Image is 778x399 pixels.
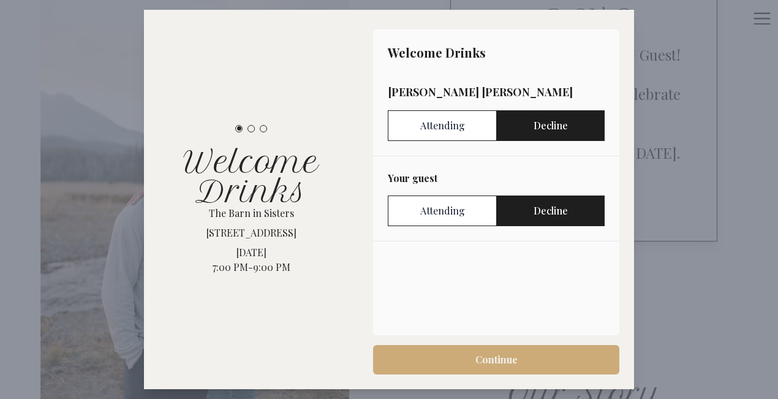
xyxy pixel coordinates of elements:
[206,226,296,240] p: [STREET_ADDRESS]
[388,83,605,101] div: [PERSON_NAME] [PERSON_NAME]
[496,196,605,226] label: Decline
[373,29,619,69] div: Welcome Drinks
[159,147,344,206] h1: Welcome Drinks
[206,260,296,275] div: 7:00 PM - 9:00 PM
[475,352,518,367] span: Continue
[206,245,296,260] div: [DATE]
[496,110,605,141] label: Decline
[373,345,619,374] button: Continue
[388,110,496,141] label: Attending
[206,206,296,221] p: The Barn in Sisters
[388,171,605,186] div: Your guest
[388,196,496,226] label: Attending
